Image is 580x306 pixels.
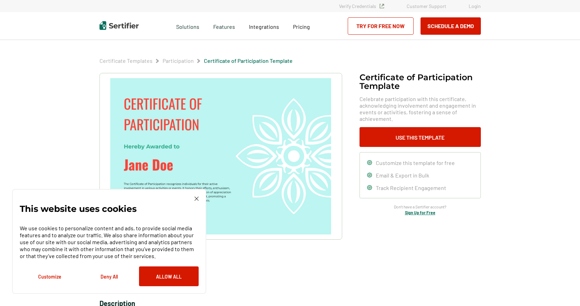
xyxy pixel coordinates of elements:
[405,210,435,215] a: Sign Up for Free
[99,57,293,64] div: Breadcrumb
[421,17,481,35] button: Schedule a Demo
[194,197,199,201] img: Cookie Popup Close
[407,3,446,9] a: Customer Support
[20,205,137,212] p: This website uses cookies
[110,78,331,234] img: Certificate of Participation Template
[360,127,481,147] button: Use This Template
[339,3,384,9] a: Verify Credentials
[380,4,384,8] img: Verified
[213,22,235,30] span: Features
[99,21,139,30] img: Sertifier | Digital Credentialing Platform
[20,225,199,259] p: We use cookies to personalize content and ads, to provide social media features and to analyze ou...
[204,57,293,64] a: Certificate of Participation Template
[139,266,199,286] button: Allow All
[376,159,455,166] span: Customize this template for free
[545,273,580,306] iframe: Chat Widget
[376,172,429,179] span: Email & Export in Bulk
[249,22,279,30] a: Integrations
[163,57,194,64] a: Participation
[20,266,79,286] button: Customize
[469,3,481,9] a: Login
[293,22,310,30] a: Pricing
[293,23,310,30] span: Pricing
[348,17,414,35] a: Try for Free Now
[376,184,446,191] span: Track Recipient Engagement
[394,204,447,210] span: Don’t have a Sertifier account?
[99,57,153,64] a: Certificate Templates
[360,96,481,122] span: Celebrate participation with this certificate, acknowledging involvement and engagement in events...
[249,23,279,30] span: Integrations
[176,22,199,30] span: Solutions
[360,73,481,90] h1: Certificate of Participation Template
[79,266,139,286] button: Deny All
